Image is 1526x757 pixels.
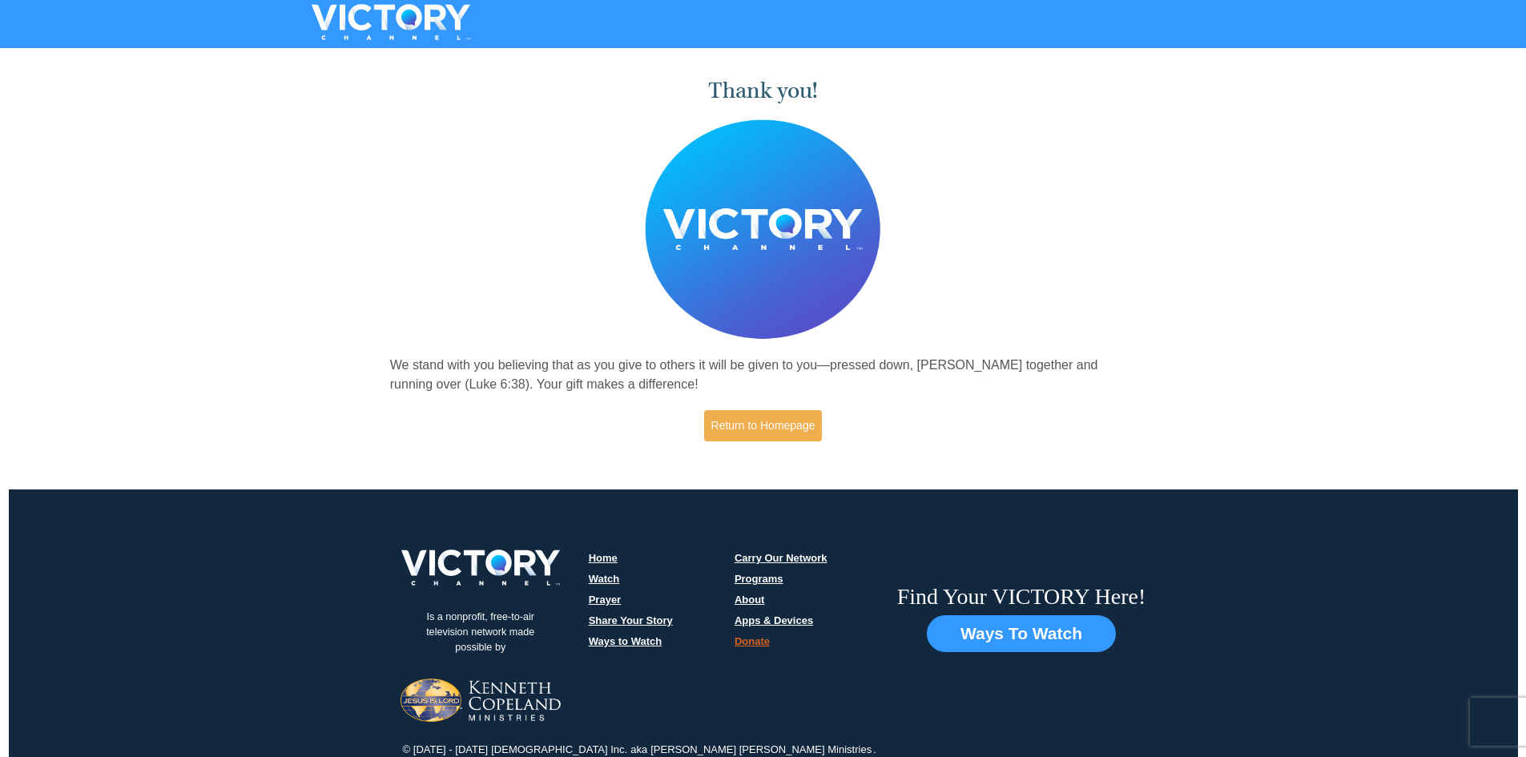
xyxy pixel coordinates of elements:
[735,594,765,606] a: About
[645,119,881,340] img: Believer's Voice of Victory Network
[589,552,618,564] a: Home
[704,410,823,441] a: Return to Homepage
[291,4,491,40] img: VICTORYTHON - VICTORY Channel
[735,614,813,626] a: Apps & Devices
[735,552,827,564] a: Carry Our Network
[401,598,561,667] p: Is a nonprofit, free-to-air television network made possible by
[589,635,662,647] a: Ways to Watch
[390,78,1137,104] h1: Thank you!
[735,635,770,647] a: Donate
[589,573,620,585] a: Watch
[589,594,621,606] a: Prayer
[927,615,1116,652] button: Ways To Watch
[897,583,1146,610] h6: Find Your VICTORY Here!
[735,573,783,585] a: Programs
[401,678,561,722] img: Jesus-is-Lord-logo.png
[589,614,673,626] a: Share Your Story
[390,356,1137,394] p: We stand with you believing that as you give to others it will be given to you—pressed down, [PER...
[380,550,581,586] img: victory-logo.png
